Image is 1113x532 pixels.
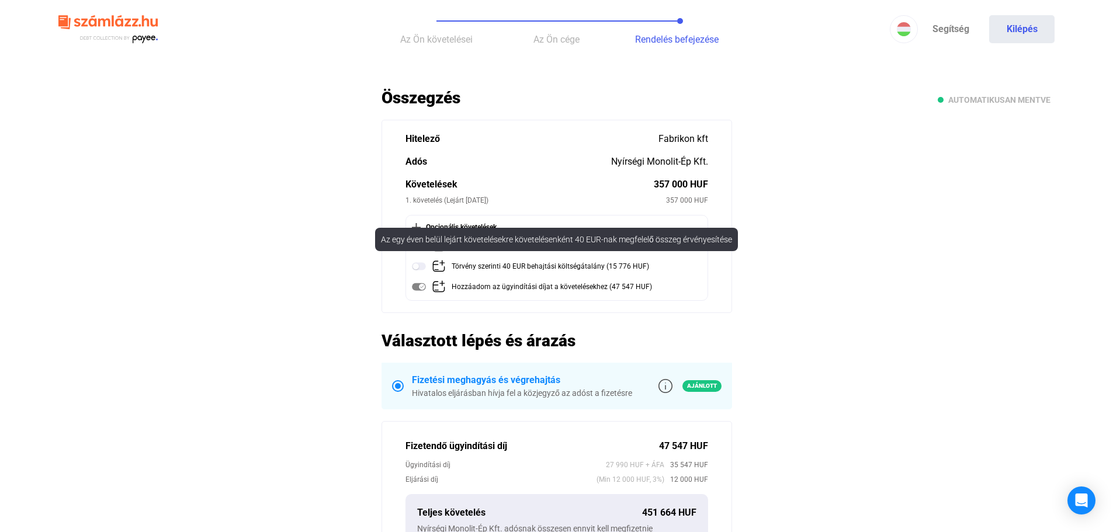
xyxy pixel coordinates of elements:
[412,280,426,294] img: toggle-on-disabled
[654,178,708,192] div: 357 000 HUF
[405,474,597,485] div: Eljárási díj
[658,379,722,393] a: info-grey-outlineAjánlott
[642,506,696,520] div: 451 664 HUF
[682,380,722,392] span: Ajánlott
[611,155,708,169] div: Nyírségi Monolit-Ép Kft.
[890,15,918,43] button: HU
[432,259,446,273] img: add-claim
[405,178,654,192] div: Követelések
[405,132,658,146] div: Hitelező
[918,15,983,43] a: Segítség
[405,459,606,471] div: Ügyindítási díj
[405,194,666,206] div: 1. követelés (Lejárt [DATE])
[635,34,719,45] span: Rendelés befejezése
[659,439,708,453] div: 47 547 HUF
[664,459,708,471] span: 35 547 HUF
[452,259,649,274] div: Törvény szerinti 40 EUR behajtási költségátalány (15 776 HUF)
[658,132,708,146] div: Fabrikon kft
[417,506,642,520] div: Teljes követelés
[382,331,732,351] h2: Választott lépés és árazás
[533,34,580,45] span: Az Ön cége
[412,387,632,399] div: Hivatalos eljárásban hívja fel a közjegyző az adóst a fizetésre
[1067,486,1095,514] div: Open Intercom Messenger
[452,280,652,294] div: Hozzáadom az ügyindítási díjat a követelésekhez (47 547 HUF)
[989,15,1055,43] button: Kilépés
[375,228,738,251] div: Az egy éven belül lejárt követelésekre követelésenként 40 EUR-nak megfelelő összeg érvényesítése
[664,474,708,485] span: 12 000 HUF
[382,88,732,108] h2: Összegzés
[666,194,708,206] div: 357 000 HUF
[597,474,664,485] span: (Min 12 000 HUF, 3%)
[606,459,664,471] span: 27 990 HUF + ÁFA
[58,11,158,48] img: szamlazzhu-logo
[412,373,632,387] div: Fizetési meghagyás és végrehajtás
[412,259,426,273] img: toggle-off
[897,22,911,36] img: HU
[405,155,611,169] div: Adós
[432,280,446,294] img: add-claim
[658,379,672,393] img: info-grey-outline
[400,34,473,45] span: Az Ön követelései
[405,439,659,453] div: Fizetendő ügyindítási díj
